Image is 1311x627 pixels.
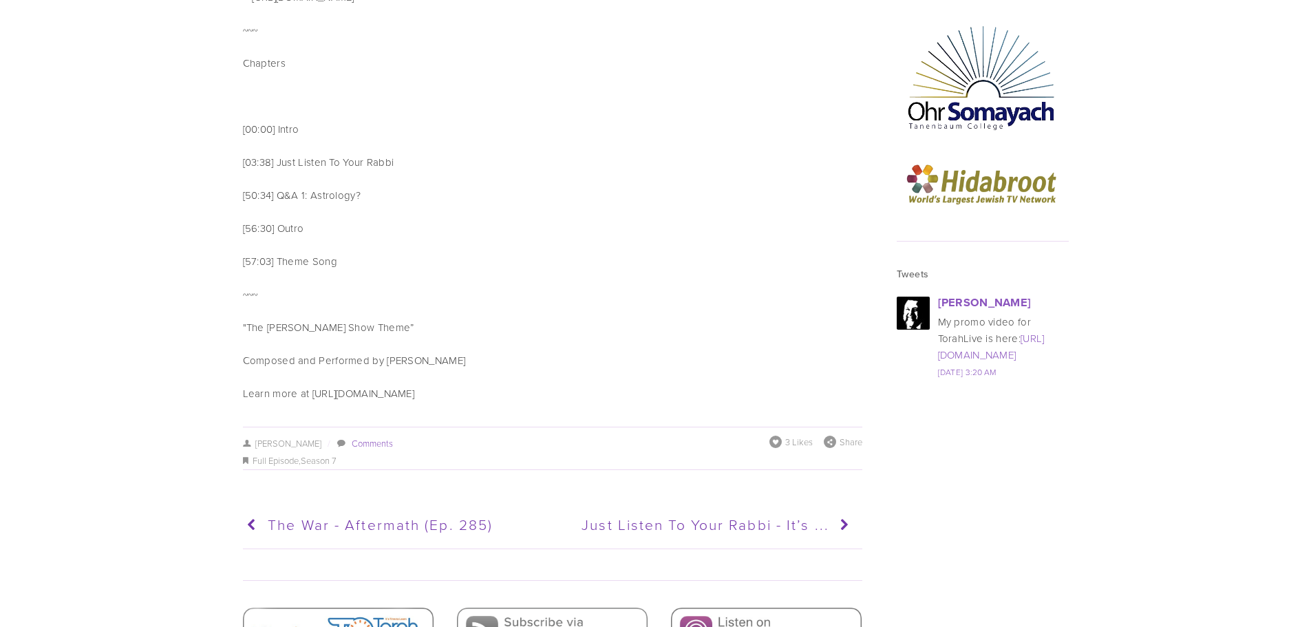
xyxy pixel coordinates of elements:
span: / [321,437,335,449]
a: Just Listen To Your Rabbi - It’s ... [551,508,855,542]
p: [50:34] Q&A 1: Astrology? [243,187,862,204]
p: [03:38] Just Listen To Your Rabbi [243,154,862,171]
a: [URL][DOMAIN_NAME] [938,331,1045,362]
a: Full Episode [253,454,299,467]
img: gkDPMaBV_normal.jpg [897,297,930,330]
a: Season 7 [301,454,337,467]
img: logo_en.png [897,153,1069,215]
div: Share [824,436,862,448]
p: [00:00] Intro [243,121,862,138]
p: ~~~ [243,22,862,39]
span: Just Listen To Your Rabbi - It’s ... [582,514,829,534]
img: OhrSomayach Logo [897,17,1069,136]
p: "The [PERSON_NAME] Show Theme” [243,319,862,336]
p: Composed and Performed by [PERSON_NAME] [243,352,862,369]
p: Chapters [243,55,862,72]
a: [PERSON_NAME] [938,294,1032,310]
a: [DATE] 3:20 AM [938,366,996,378]
p: [56:30] Outro [243,220,862,237]
a: Comments [352,437,393,449]
div: , [243,453,862,469]
p: Learn more at [URL][DOMAIN_NAME] [243,385,862,402]
h3: Tweets [897,268,1069,280]
div: My promo video for TorahLive is here: [938,314,1069,363]
span: 3 Likes [785,436,813,448]
p: ~~~ [243,286,862,303]
a: [PERSON_NAME] [243,437,322,449]
a: The War - Aftermath (Ep. 285) [243,508,546,542]
p: [57:03] Theme Song [243,253,862,270]
span: The War - Aftermath (Ep. 285) [268,514,493,534]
